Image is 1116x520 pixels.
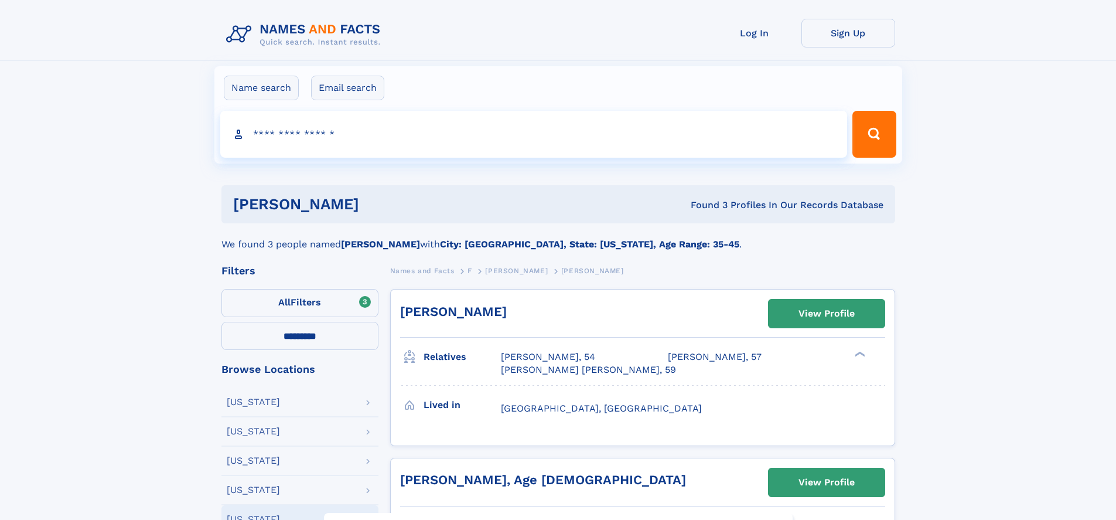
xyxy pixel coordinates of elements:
[467,263,472,278] a: F
[220,111,848,158] input: search input
[769,300,885,328] a: View Profile
[424,395,501,415] h3: Lived in
[801,19,895,47] a: Sign Up
[501,351,595,363] a: [PERSON_NAME], 54
[278,297,291,308] span: All
[227,397,280,407] div: [US_STATE]
[221,266,378,276] div: Filters
[400,473,686,487] a: [PERSON_NAME], Age [DEMOGRAPHIC_DATA]
[852,111,896,158] button: Search Button
[561,267,624,275] span: [PERSON_NAME]
[852,351,866,358] div: ❯
[467,267,472,275] span: F
[390,263,455,278] a: Names and Facts
[233,197,525,212] h1: [PERSON_NAME]
[798,300,855,327] div: View Profile
[221,19,390,50] img: Logo Names and Facts
[440,239,739,250] b: City: [GEOGRAPHIC_DATA], State: [US_STATE], Age Range: 35-45
[485,267,548,275] span: [PERSON_NAME]
[227,485,280,495] div: [US_STATE]
[798,469,855,496] div: View Profile
[227,427,280,436] div: [US_STATE]
[224,76,299,100] label: Name search
[221,223,895,251] div: We found 3 people named with .
[485,263,548,278] a: [PERSON_NAME]
[525,199,883,212] div: Found 3 Profiles In Our Records Database
[501,403,702,414] span: [GEOGRAPHIC_DATA], [GEOGRAPHIC_DATA]
[501,363,676,376] a: [PERSON_NAME] [PERSON_NAME], 59
[769,468,885,497] a: View Profile
[341,239,420,250] b: [PERSON_NAME]
[708,19,801,47] a: Log In
[221,289,378,317] label: Filters
[424,347,501,367] h3: Relatives
[668,351,762,363] a: [PERSON_NAME], 57
[311,76,384,100] label: Email search
[400,304,507,319] a: [PERSON_NAME]
[221,364,378,375] div: Browse Locations
[227,456,280,465] div: [US_STATE]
